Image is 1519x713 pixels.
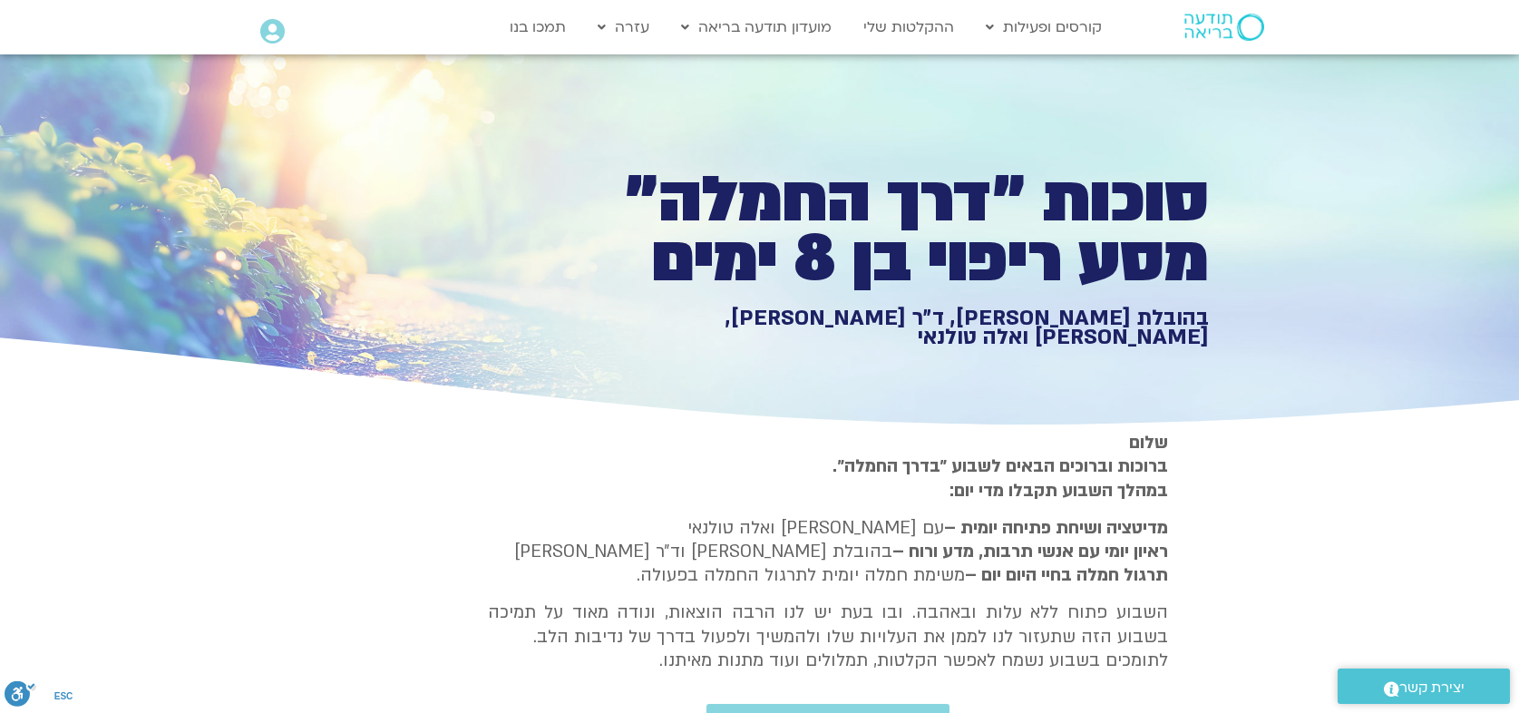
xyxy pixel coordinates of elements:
img: תודעה בריאה [1184,14,1264,41]
p: עם [PERSON_NAME] ואלה טולנאי בהובלת [PERSON_NAME] וד״ר [PERSON_NAME] משימת חמלה יומית לתרגול החמל... [488,516,1168,588]
a: יצירת קשר [1338,669,1510,704]
strong: מדיטציה ושיחת פתיחה יומית – [944,516,1168,540]
a: קורסים ופעילות [977,10,1111,44]
b: ראיון יומי עם אנשי תרבות, מדע ורוח – [892,540,1168,563]
a: תמכו בנו [501,10,575,44]
strong: ברוכות וברוכים הבאים לשבוע ״בדרך החמלה״. במהלך השבוע תקבלו מדי יום: [833,454,1168,502]
p: השבוע פתוח ללא עלות ובאהבה. ובו בעת יש לנו הרבה הוצאות, ונודה מאוד על תמיכה בשבוע הזה שתעזור לנו ... [488,601,1168,672]
a: עזרה [589,10,658,44]
h1: סוכות ״דרך החמלה״ מסע ריפוי בן 8 ימים [580,171,1209,289]
strong: שלום [1129,431,1168,454]
a: ההקלטות שלי [854,10,963,44]
h1: בהובלת [PERSON_NAME], ד״ר [PERSON_NAME], [PERSON_NAME] ואלה טולנאי [580,308,1209,347]
a: מועדון תודעה בריאה [672,10,841,44]
b: תרגול חמלה בחיי היום יום – [965,563,1168,587]
span: יצירת קשר [1399,676,1465,700]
